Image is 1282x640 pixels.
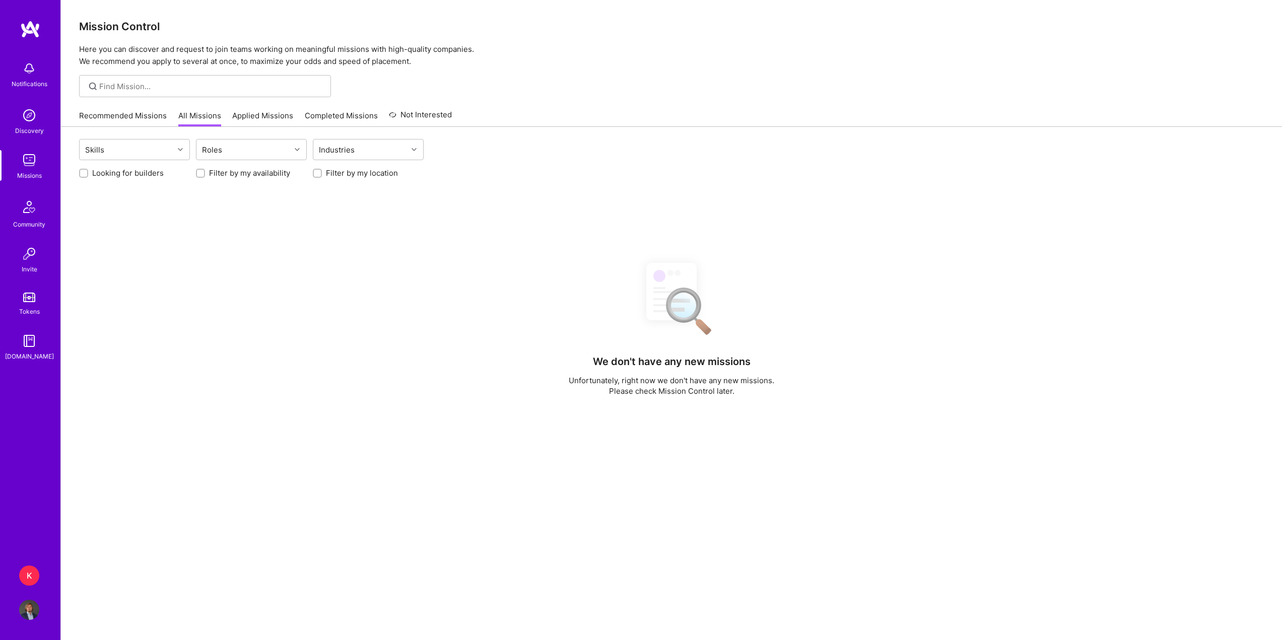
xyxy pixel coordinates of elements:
img: bell [19,58,39,79]
label: Filter by my availability [209,168,290,178]
div: Discovery [15,125,44,136]
p: Please check Mission Control later. [569,386,774,396]
h4: We don't have any new missions [593,355,751,368]
label: Looking for builders [92,168,164,178]
div: [DOMAIN_NAME] [5,351,54,362]
a: All Missions [178,110,221,127]
img: logo [20,20,40,38]
a: User Avatar [17,600,42,620]
div: Invite [22,264,37,274]
img: guide book [19,331,39,351]
a: Completed Missions [305,110,378,127]
div: Missions [17,170,42,181]
i: icon SearchGrey [87,81,99,92]
label: Filter by my location [326,168,398,178]
a: Not Interested [389,109,452,127]
img: Invite [19,244,39,264]
img: discovery [19,105,39,125]
div: Industries [316,143,357,157]
i: icon Chevron [178,147,183,152]
p: Unfortunately, right now we don't have any new missions. [569,375,774,386]
h3: Mission Control [79,20,1264,33]
input: Find Mission... [99,81,323,92]
a: Applied Missions [232,110,293,127]
img: tokens [23,293,35,302]
div: Community [13,219,45,230]
div: Skills [83,143,107,157]
a: K [17,565,42,586]
i: icon Chevron [295,147,300,152]
i: icon Chevron [412,147,417,152]
img: teamwork [19,150,39,170]
div: K [19,565,39,586]
img: Community [17,195,41,219]
a: Recommended Missions [79,110,167,127]
img: No Results [629,254,714,342]
div: Notifications [12,79,47,89]
div: Roles [199,143,225,157]
img: User Avatar [19,600,39,620]
p: Here you can discover and request to join teams working on meaningful missions with high-quality ... [79,43,1264,67]
div: Tokens [19,306,40,317]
